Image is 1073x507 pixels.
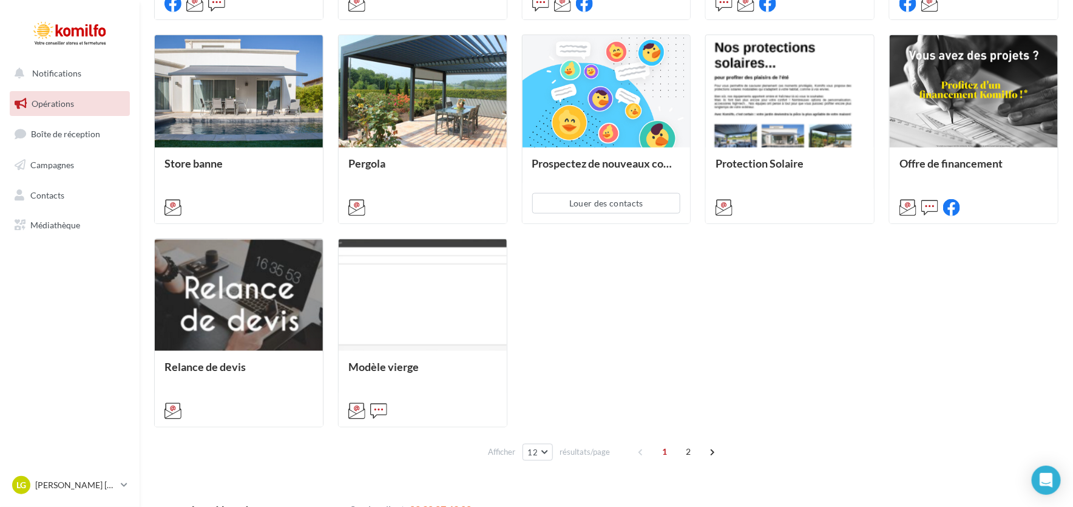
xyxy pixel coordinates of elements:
[532,193,681,214] button: Louer des contacts
[7,152,132,178] a: Campagnes
[655,442,674,461] span: 1
[560,446,610,458] span: résultats/page
[30,160,74,170] span: Campagnes
[7,91,132,117] a: Opérations
[35,479,116,491] p: [PERSON_NAME] [PERSON_NAME]
[32,98,74,109] span: Opérations
[164,361,313,385] div: Relance de devis
[716,157,864,182] div: Protection Solaire
[489,446,516,458] span: Afficher
[523,444,553,461] button: 12
[164,157,313,182] div: Store banne
[679,442,698,461] span: 2
[10,474,130,497] a: LG [PERSON_NAME] [PERSON_NAME]
[7,213,132,238] a: Médiathèque
[532,157,681,182] div: Prospectez de nouveaux contacts
[348,157,497,182] div: Pergola
[528,447,538,457] span: 12
[32,68,81,78] span: Notifications
[1032,466,1061,495] div: Open Intercom Messenger
[7,183,132,208] a: Contacts
[899,157,1048,169] div: Offre de financement
[348,361,497,385] div: Modèle vierge
[30,220,80,230] span: Médiathèque
[16,479,26,491] span: LG
[30,189,64,200] span: Contacts
[7,61,127,86] button: Notifications
[31,129,100,139] span: Boîte de réception
[7,121,132,147] a: Boîte de réception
